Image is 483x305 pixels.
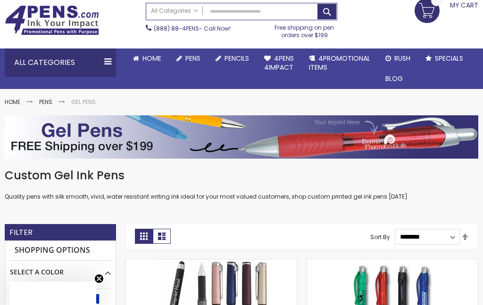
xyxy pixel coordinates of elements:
[301,48,378,78] a: 4PROMOTIONALITEMS
[9,227,33,238] strong: Filter
[5,168,478,183] h1: Custom Gel Ink Pens
[10,241,111,261] strong: Shopping Options
[142,54,161,63] span: Home
[125,48,169,69] a: Home
[154,24,231,32] span: - Call Now!
[418,48,471,69] a: Specials
[146,3,203,19] a: All Categories
[155,259,268,267] a: Cali Custom Stylus Gel pen
[5,168,478,201] div: Quality pens with silk smooth, vivid, water resistant writing ink ideal for your most valued cust...
[5,48,116,77] div: All Categories
[378,48,418,69] a: Rush
[5,115,478,159] img: Gel Pens
[309,54,370,72] span: 4PROMOTIONAL ITEMS
[135,229,153,244] strong: Grid
[208,48,257,69] a: Pencils
[264,54,294,72] span: 4Pens 4impact
[378,69,410,89] a: Blog
[225,54,249,63] span: Pencils
[271,20,337,39] div: Free shipping on pen orders over $199
[370,233,390,241] label: Sort By
[9,281,96,305] div: Close teaser
[71,98,96,106] strong: Gel Pens
[154,24,199,32] a: (888) 88-4PENS
[336,259,449,267] a: Mr. Gel Advertising pen
[151,7,198,15] span: All Categories
[257,48,301,78] a: 4Pens4impact
[385,74,403,83] span: Blog
[435,54,463,63] span: Specials
[10,261,111,277] div: Select A Color
[185,54,200,63] span: Pens
[94,274,104,283] button: Close teaser
[169,48,208,69] a: Pens
[5,98,20,106] a: Home
[5,5,99,35] img: 4Pens Custom Pens and Promotional Products
[394,54,410,63] span: Rush
[39,98,52,106] a: Pens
